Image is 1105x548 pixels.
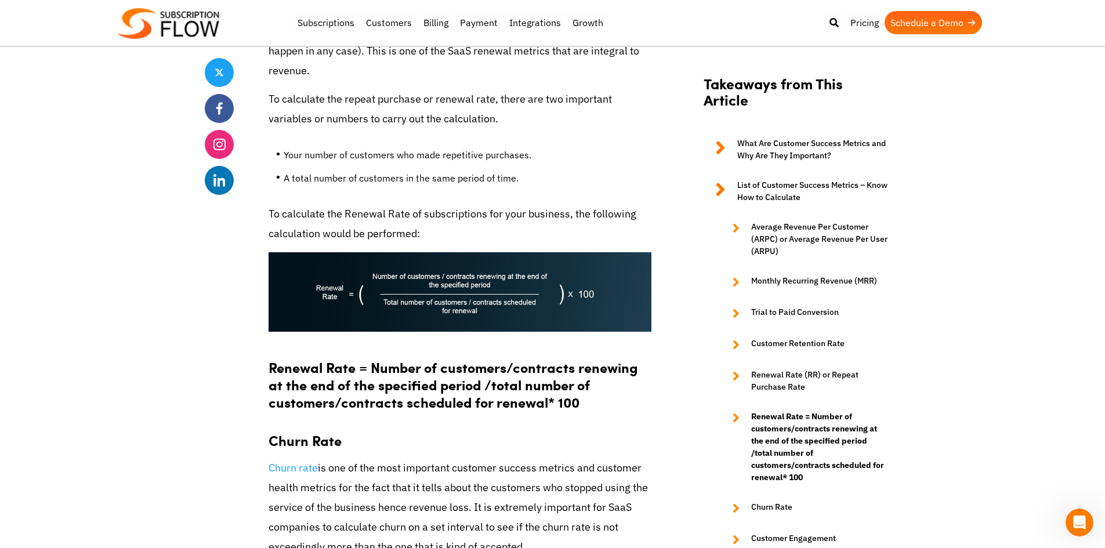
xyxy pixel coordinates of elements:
a: Churn Rate [721,501,889,515]
a: Average Revenue Per Customer (ARPC) or Average Revenue Per User (ARPU) [721,221,889,257]
a: Trial to Paid Conversion [721,306,889,320]
a: Customers [360,11,418,34]
a: Billing [418,11,454,34]
img: Subscriptionflow [118,8,219,39]
a: Growth [567,11,609,34]
a: Customer Retention Rate [721,337,889,351]
li: A total number of customers in the same period of time. [284,169,651,193]
a: Renewal Rate (RR) or Repeat Purchase Rate [721,369,889,393]
strong: Renewal Rate = Number of customers/contracts renewing at the end of the specified period /total n... [269,357,638,412]
a: Subscriptions [292,11,360,34]
p: To calculate the Renewal Rate of subscriptions for your business, the following calculation would... [269,204,651,244]
a: Integrations [503,11,567,34]
li: Your number of customers who made repetitive purchases. [284,146,651,169]
a: Payment [454,11,503,34]
h2: Takeaways from This Article [704,75,889,120]
a: List of Customer Success Metrics – Know How to Calculate [704,179,889,204]
iframe: Intercom live chat [1066,509,1093,536]
p: To calculate the repeat purchase or renewal rate, there are two important variables or numbers to... [269,89,651,129]
a: What Are Customer Success Metrics and Why Are They Important? [704,137,889,162]
a: Renewal Rate = Number of customers/contracts renewing at the end of the specified period /total n... [721,411,889,484]
a: Monthly Recurring Revenue (MRR) [721,275,889,289]
a: Pricing [845,11,885,34]
a: Customer Engagement [721,532,889,546]
a: Schedule a Demo [885,11,982,34]
a: Churn rate [269,461,318,474]
h3: Churn Rate [269,420,651,449]
strong: Renewal Rate = Number of customers/contracts renewing at the end of the specified period /total n... [751,411,889,484]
